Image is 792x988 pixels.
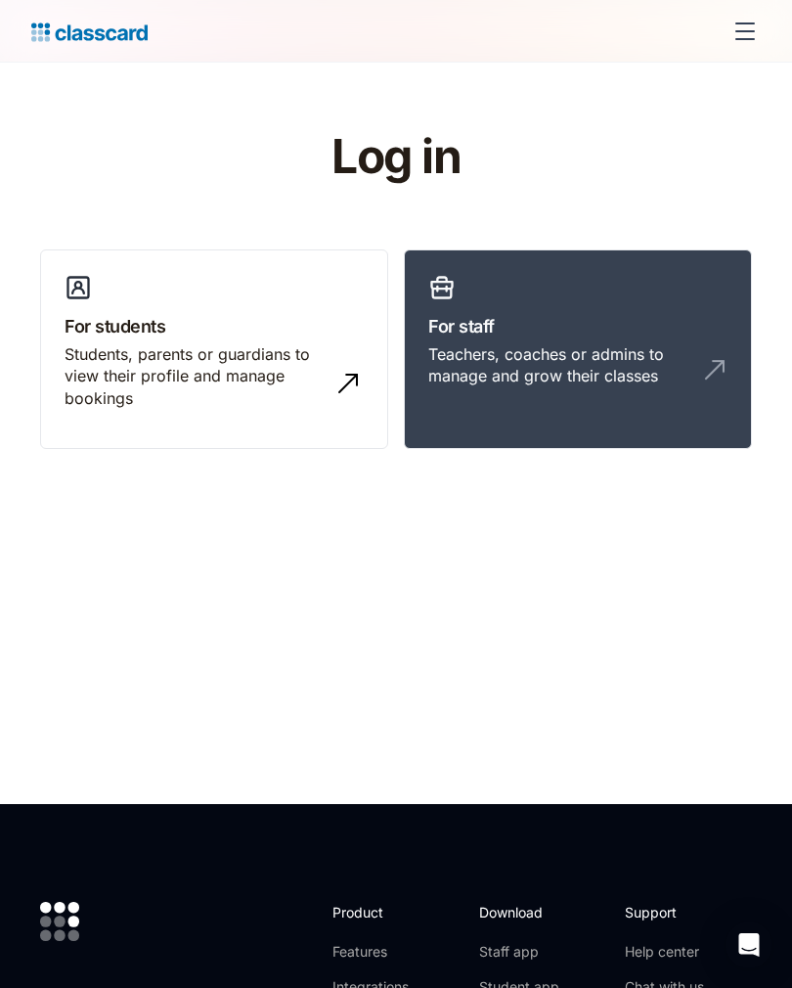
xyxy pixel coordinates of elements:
[31,18,148,45] a: home
[625,902,704,922] h2: Support
[726,921,772,968] div: Open Intercom Messenger
[428,343,688,387] div: Teachers, coaches or admins to manage and grow their classes
[428,313,727,339] h3: For staff
[65,313,364,339] h3: For students
[404,249,752,449] a: For staffTeachers, coaches or admins to manage and grow their classes
[625,942,704,962] a: Help center
[332,942,437,962] a: Features
[65,343,325,409] div: Students, parents or guardians to view their profile and manage bookings
[479,942,559,962] a: Staff app
[332,902,437,922] h2: Product
[86,131,707,183] h1: Log in
[722,8,761,55] div: menu
[479,902,559,922] h2: Download
[40,249,388,449] a: For studentsStudents, parents or guardians to view their profile and manage bookings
